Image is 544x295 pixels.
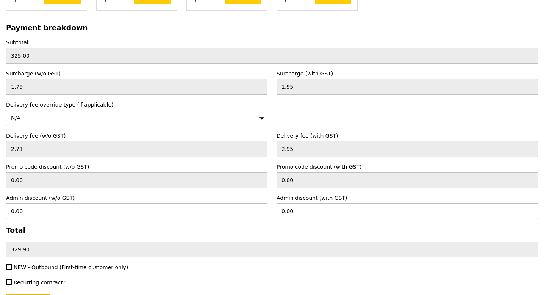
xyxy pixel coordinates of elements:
[6,132,267,140] label: Delivery fee (w/o GST)
[6,279,12,285] input: Recurring contract?
[6,39,538,46] label: Subtotal
[277,70,538,77] label: Surcharge (with GST)
[14,264,128,270] span: NEW - Outbound (First-time customer only)
[6,226,538,234] h3: Total
[277,194,538,202] label: Admin discount (with GST)
[6,101,267,108] label: Delivery fee override type (if applicable)
[6,194,267,202] label: Admin discount (w/o GST)
[11,115,20,121] span: N/A
[6,163,267,171] label: Promo code discount (w/o GST)
[6,70,267,77] label: Surcharge (w/o GST)
[277,163,538,171] label: Promo code discount (with GST)
[6,24,538,32] h3: Payment breakdown
[277,132,538,140] label: Delivery fee (with GST)
[6,264,12,270] input: NEW - Outbound (First-time customer only)
[14,279,66,286] span: Recurring contract?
